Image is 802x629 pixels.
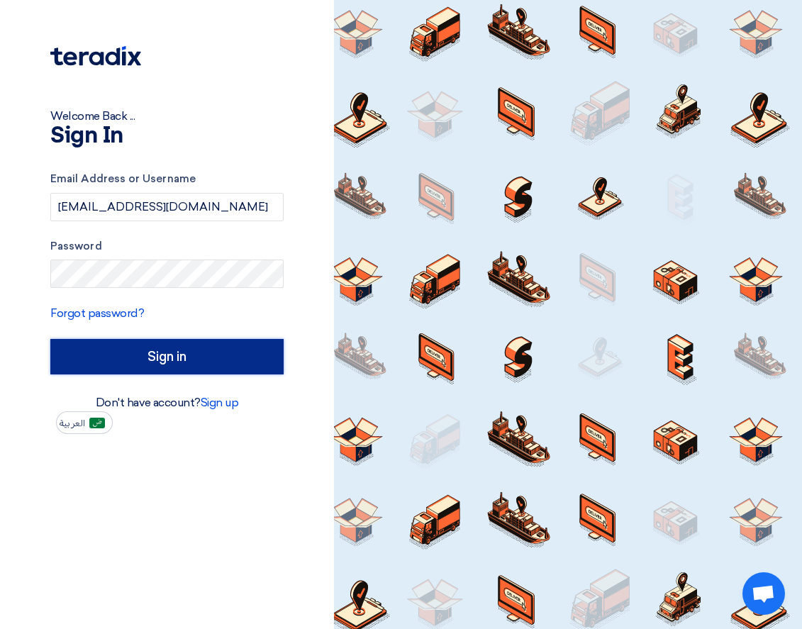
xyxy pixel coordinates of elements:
h1: Sign In [50,125,284,147]
a: Forgot password? [50,306,144,320]
label: Email Address or Username [50,171,284,187]
div: Open chat [742,572,785,615]
input: Enter your business email or username [50,193,284,221]
div: Welcome Back ... [50,108,284,125]
a: Sign up [201,396,239,409]
span: العربية [60,418,85,428]
button: العربية [56,411,113,434]
div: Don't have account? [50,394,284,411]
input: Sign in [50,339,284,374]
img: ar-AR.png [89,418,105,428]
label: Password [50,238,284,255]
img: Teradix logo [50,46,141,66]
